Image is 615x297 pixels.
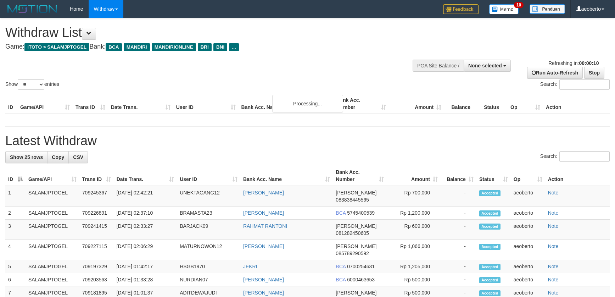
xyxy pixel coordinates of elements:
td: - [441,207,476,220]
th: Amount [389,94,444,114]
td: 709226891 [79,207,114,220]
a: Note [548,290,559,296]
td: Rp 1,200,000 [387,207,441,220]
td: aeoberto [511,220,545,240]
span: [PERSON_NAME] [336,243,376,249]
span: Copy 081282450605 to clipboard [336,230,369,236]
td: - [441,240,476,260]
div: Processing... [272,95,343,112]
span: BRI [198,43,212,51]
span: Accepted [479,264,501,270]
td: HSGB1970 [177,260,240,273]
a: Note [548,243,559,249]
a: Note [548,223,559,229]
img: Button%20Memo.svg [489,4,519,14]
a: [PERSON_NAME] [243,243,284,249]
th: ID [5,94,17,114]
td: aeoberto [511,260,545,273]
span: BNI [213,43,227,51]
span: Accepted [479,224,501,230]
td: 709197329 [79,260,114,273]
td: [DATE] 02:42:21 [114,186,177,207]
td: Rp 1,066,000 [387,240,441,260]
td: BARJACK09 [177,220,240,240]
span: BCA [336,264,346,269]
h1: Latest Withdraw [5,134,610,148]
th: User ID: activate to sort column ascending [177,166,240,186]
td: aeoberto [511,240,545,260]
td: - [441,186,476,207]
a: Stop [584,67,604,79]
td: Rp 609,000 [387,220,441,240]
td: aeoberto [511,273,545,286]
a: [PERSON_NAME] [243,277,284,282]
td: SALAMJPTOGEL [26,260,79,273]
h4: Game: Bank: [5,43,403,50]
span: Accepted [479,190,501,196]
a: [PERSON_NAME] [243,190,284,196]
td: 709203563 [79,273,114,286]
td: Rp 500,000 [387,273,441,286]
th: Balance [444,94,481,114]
span: [PERSON_NAME] [336,290,376,296]
th: Bank Acc. Number: activate to sort column ascending [333,166,387,186]
strong: 00:00:10 [579,60,599,66]
span: Copy 083838445565 to clipboard [336,197,369,203]
div: PGA Site Balance / [413,60,464,72]
th: User ID [173,94,239,114]
td: 6 [5,273,26,286]
span: 10 [514,2,524,8]
td: 1 [5,186,26,207]
th: Action [543,94,610,114]
span: Copy 5745400539 to clipboard [347,210,375,216]
td: 709227115 [79,240,114,260]
td: [DATE] 02:33:27 [114,220,177,240]
img: Feedback.jpg [443,4,479,14]
td: - [441,260,476,273]
td: NURDIAN07 [177,273,240,286]
td: [DATE] 01:42:17 [114,260,177,273]
td: 709241415 [79,220,114,240]
th: Trans ID [73,94,108,114]
label: Search: [540,151,610,162]
span: Refreshing in: [548,60,599,66]
img: MOTION_logo.png [5,4,59,14]
span: ITOTO > SALAMJPTOGEL [24,43,89,51]
td: aeoberto [511,186,545,207]
a: JEKRI [243,264,257,269]
th: Date Trans. [108,94,173,114]
td: 2 [5,207,26,220]
td: 5 [5,260,26,273]
td: SALAMJPTOGEL [26,273,79,286]
td: Rp 700,000 [387,186,441,207]
th: Trans ID: activate to sort column ascending [79,166,114,186]
span: MANDIRI [124,43,150,51]
th: Game/API [17,94,73,114]
a: CSV [68,151,88,163]
td: 3 [5,220,26,240]
span: Copy 6000463653 to clipboard [347,277,375,282]
th: Balance: activate to sort column ascending [441,166,476,186]
label: Show entries [5,79,59,90]
span: Copy [52,154,64,160]
th: Bank Acc. Name: activate to sort column ascending [240,166,333,186]
a: RAHMAT RANTONI [243,223,287,229]
th: ID: activate to sort column descending [5,166,26,186]
th: Status: activate to sort column ascending [476,166,511,186]
td: aeoberto [511,207,545,220]
span: Accepted [479,290,501,296]
a: Note [548,190,559,196]
th: Op: activate to sort column ascending [511,166,545,186]
input: Search: [559,79,610,90]
td: - [441,273,476,286]
span: Copy 0700254631 to clipboard [347,264,375,269]
td: [DATE] 02:06:29 [114,240,177,260]
img: panduan.png [530,4,565,14]
input: Search: [559,151,610,162]
span: Copy 085789290592 to clipboard [336,251,369,256]
a: [PERSON_NAME] [243,210,284,216]
a: [PERSON_NAME] [243,290,284,296]
span: Accepted [479,210,501,216]
th: Amount: activate to sort column ascending [387,166,441,186]
td: [DATE] 02:37:10 [114,207,177,220]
